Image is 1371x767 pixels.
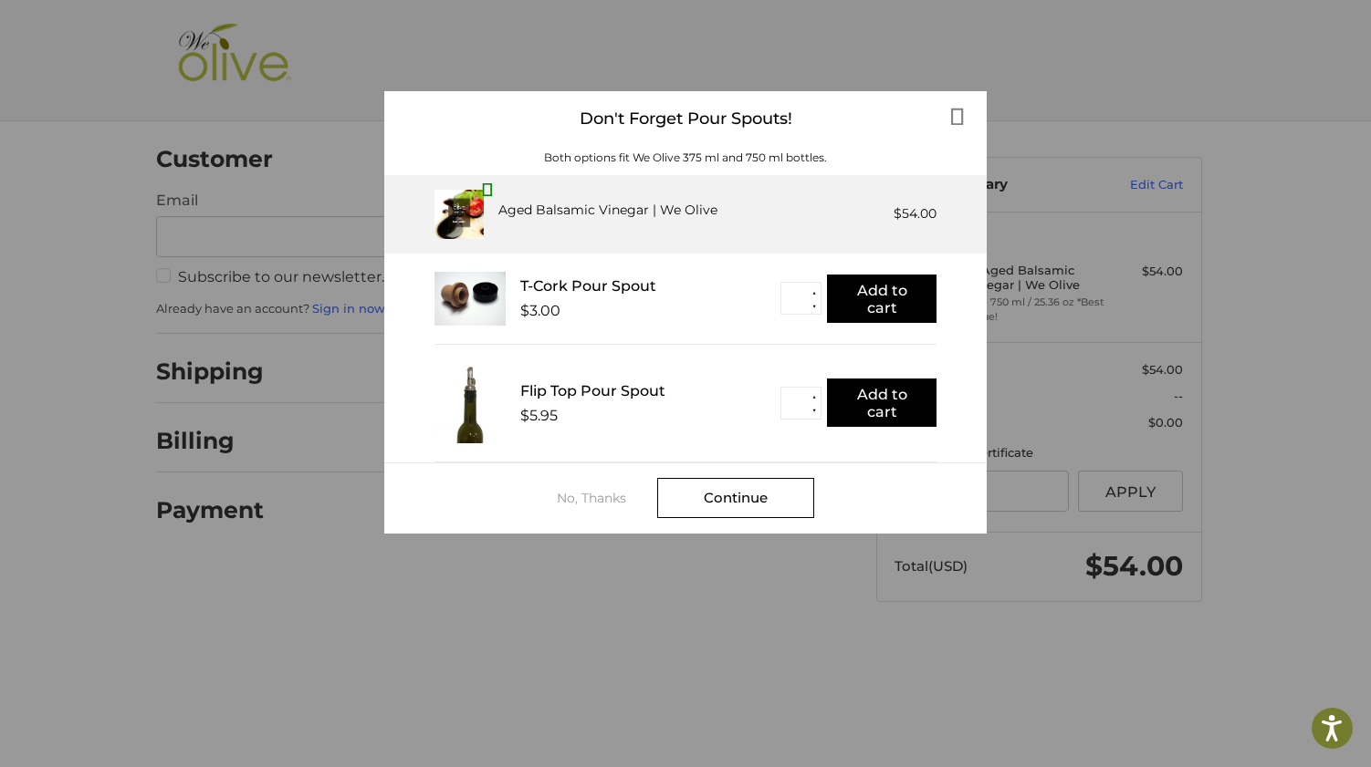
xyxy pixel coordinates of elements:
div: Don't Forget Pour Spouts! [384,91,987,147]
button: Add to cart [827,275,937,323]
button: ▲ [807,285,821,299]
div: $3.00 [520,302,560,319]
img: FTPS_bottle__43406.1705089544.233.225.jpg [434,363,506,443]
div: $54.00 [894,204,937,223]
div: $5.95 [520,407,558,424]
div: No, Thanks [557,491,657,505]
img: T_Cork__22625.1711686153.233.225.jpg [434,272,506,326]
div: Flip Top Pour Spout [520,382,780,399]
button: ▼ [807,404,821,418]
button: ▼ [807,299,821,313]
button: ▲ [807,390,821,404]
div: Aged Balsamic Vinegar | We Olive [498,201,717,220]
button: Add to cart [827,378,937,427]
div: Continue [657,478,814,518]
div: T-Cork Pour Spout [520,277,780,295]
div: Both options fit We Olive 375 ml and 750 ml bottles. [384,150,987,166]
